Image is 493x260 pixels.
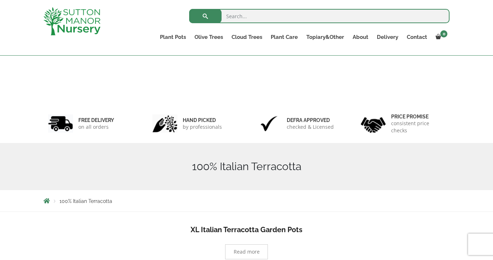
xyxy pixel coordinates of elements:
a: Plant Care [266,32,302,42]
b: XL Italian Terracotta Garden Pots [191,225,302,234]
span: Read more [234,249,260,254]
a: Delivery [373,32,403,42]
nav: Breadcrumbs [43,198,450,204]
h6: Price promise [391,113,445,120]
h6: Defra approved [287,117,334,123]
p: by professionals [183,123,222,131]
a: 0 [431,32,450,42]
a: Topiary&Other [302,32,348,42]
a: Olive Trees [190,32,227,42]
span: 0 [440,30,447,37]
p: on all orders [78,123,114,131]
p: checked & Licensed [287,123,334,131]
h1: 100% Italian Terracotta [43,160,450,173]
span: 100% Italian Terracotta [59,198,112,204]
img: logo [43,7,100,35]
a: Contact [403,32,431,42]
p: consistent price checks [391,120,445,134]
a: Plant Pots [156,32,190,42]
img: 1.jpg [48,114,73,133]
input: Search... [189,9,450,23]
img: 2.jpg [152,114,177,133]
a: Cloud Trees [227,32,266,42]
img: 3.jpg [256,114,281,133]
img: 4.jpg [361,113,386,134]
a: About [348,32,373,42]
h6: hand picked [183,117,222,123]
h6: FREE DELIVERY [78,117,114,123]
